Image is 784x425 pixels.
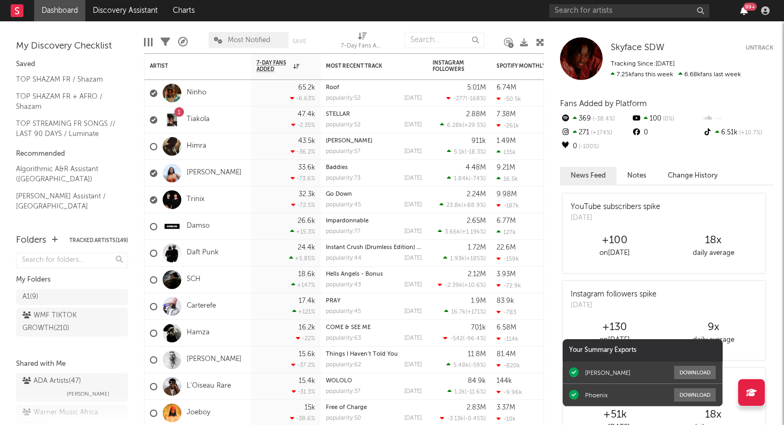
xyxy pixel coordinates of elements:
[440,122,486,129] div: ( )
[289,255,315,262] div: +5.85 %
[497,202,519,209] div: -187k
[450,336,463,342] span: -542
[404,255,422,261] div: [DATE]
[296,335,315,342] div: -22 %
[326,229,361,235] div: popularity: 77
[453,96,466,102] span: -277
[631,126,702,140] div: 0
[298,111,315,118] div: 47.4k
[187,328,210,338] a: Hamza
[438,282,486,288] div: ( )
[326,378,352,384] a: WOLOLO
[292,38,306,44] button: Save
[560,126,631,140] div: 271
[404,415,422,421] div: [DATE]
[497,164,515,171] div: 9.21M
[468,378,486,384] div: 84.9k
[467,96,484,102] span: -168 %
[187,382,231,391] a: L'Oiseau Rare
[497,84,516,91] div: 6.74M
[16,91,117,113] a: TOP SHAZAM FR + AFRO / Shazam
[16,253,128,268] input: Search for folders...
[664,247,763,260] div: daily average
[290,415,315,422] div: -38.6 %
[439,202,486,209] div: ( )
[298,218,315,224] div: 26.6k
[16,74,117,85] a: TOP SHAZAM FR / Shazam
[497,282,521,289] div: -72.9k
[565,408,664,421] div: +51k
[497,255,519,262] div: -159k
[298,84,315,91] div: 65.2k
[738,130,762,136] span: +10.7 %
[69,238,128,243] button: Tracked Artists(149)
[497,191,517,198] div: 9.98M
[326,218,422,224] div: Impardonnable
[291,175,315,182] div: -73.6 %
[497,351,516,358] div: 81.4M
[404,122,422,128] div: [DATE]
[445,283,462,288] span: -2.39k
[674,366,716,379] button: Download
[497,362,520,369] div: -820k
[326,362,361,368] div: popularity: 62
[497,415,516,422] div: -10k
[16,373,128,402] a: ADA Artists(47)[PERSON_NAME]
[291,282,315,288] div: +147 %
[438,228,486,235] div: ( )
[404,282,422,288] div: [DATE]
[187,248,219,258] a: Daft Punk
[187,408,210,418] a: Joeboy
[326,165,422,171] div: Baddies
[563,339,723,362] div: Your Summary Exports
[326,298,422,304] div: PRAY
[702,112,773,126] div: --
[462,229,484,235] span: +1.19k %
[326,351,398,357] a: Things I Haven’t Told You
[446,95,486,102] div: ( )
[291,362,315,368] div: -37.2 %
[299,378,315,384] div: 15.4k
[326,309,361,315] div: popularity: 45
[298,271,315,278] div: 18.6k
[326,111,422,117] div: STELLAR
[560,140,631,154] div: 0
[466,256,484,262] span: +185 %
[404,229,422,235] div: [DATE]
[577,144,599,150] span: -100 %
[326,298,340,304] a: PRAY
[591,116,615,122] span: -38.4 %
[497,95,521,102] div: -50.5k
[326,255,362,261] div: popularity: 44
[497,175,518,182] div: 16.5k
[560,100,647,108] span: Fans Added by Platform
[326,389,361,395] div: popularity: 37
[443,255,486,262] div: ( )
[298,138,315,145] div: 43.5k
[341,40,383,53] div: 7-Day Fans Added (7-Day Fans Added)
[463,203,484,209] span: +88.9 %
[746,43,773,53] button: Untrack
[404,149,422,155] div: [DATE]
[257,60,291,73] span: 7-Day Fans Added
[466,164,486,171] div: 4.48M
[657,167,729,185] button: Change History
[589,130,612,136] span: +174 %
[326,63,406,69] div: Most Recent Track
[571,202,660,213] div: YouTube subscribers spike
[187,89,206,98] a: Ninho
[467,309,484,315] span: +171 %
[326,95,361,101] div: popularity: 52
[467,389,484,395] span: -11.6 %
[291,122,315,129] div: -2.35 %
[468,351,486,358] div: 11.8M
[664,408,763,421] div: 18 x
[341,27,383,58] div: 7-Day Fans Added (7-Day Fans Added)
[326,325,371,331] a: COME & SEE ME
[404,362,422,368] div: [DATE]
[178,27,188,58] div: A&R Pipeline
[16,308,128,336] a: WMF TIKTOK GROWTH(210)
[617,167,657,185] button: Notes
[447,416,463,422] span: -3.13k
[497,122,519,129] div: -261k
